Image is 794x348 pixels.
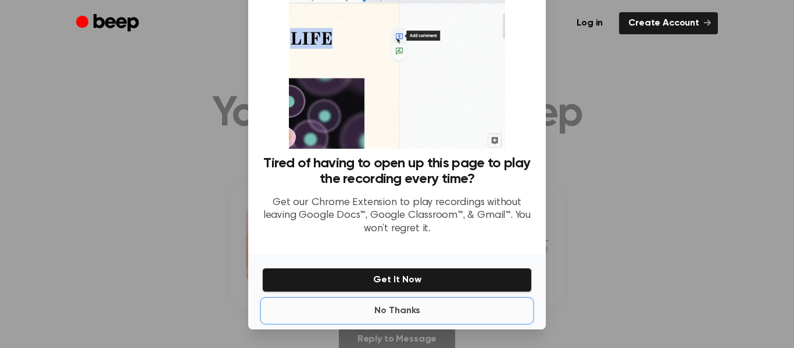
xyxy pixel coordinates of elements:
[262,156,532,187] h3: Tired of having to open up this page to play the recording every time?
[76,12,142,35] a: Beep
[619,12,718,34] a: Create Account
[262,196,532,236] p: Get our Chrome Extension to play recordings without leaving Google Docs™, Google Classroom™, & Gm...
[262,268,532,292] button: Get It Now
[567,12,612,34] a: Log in
[262,299,532,322] button: No Thanks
